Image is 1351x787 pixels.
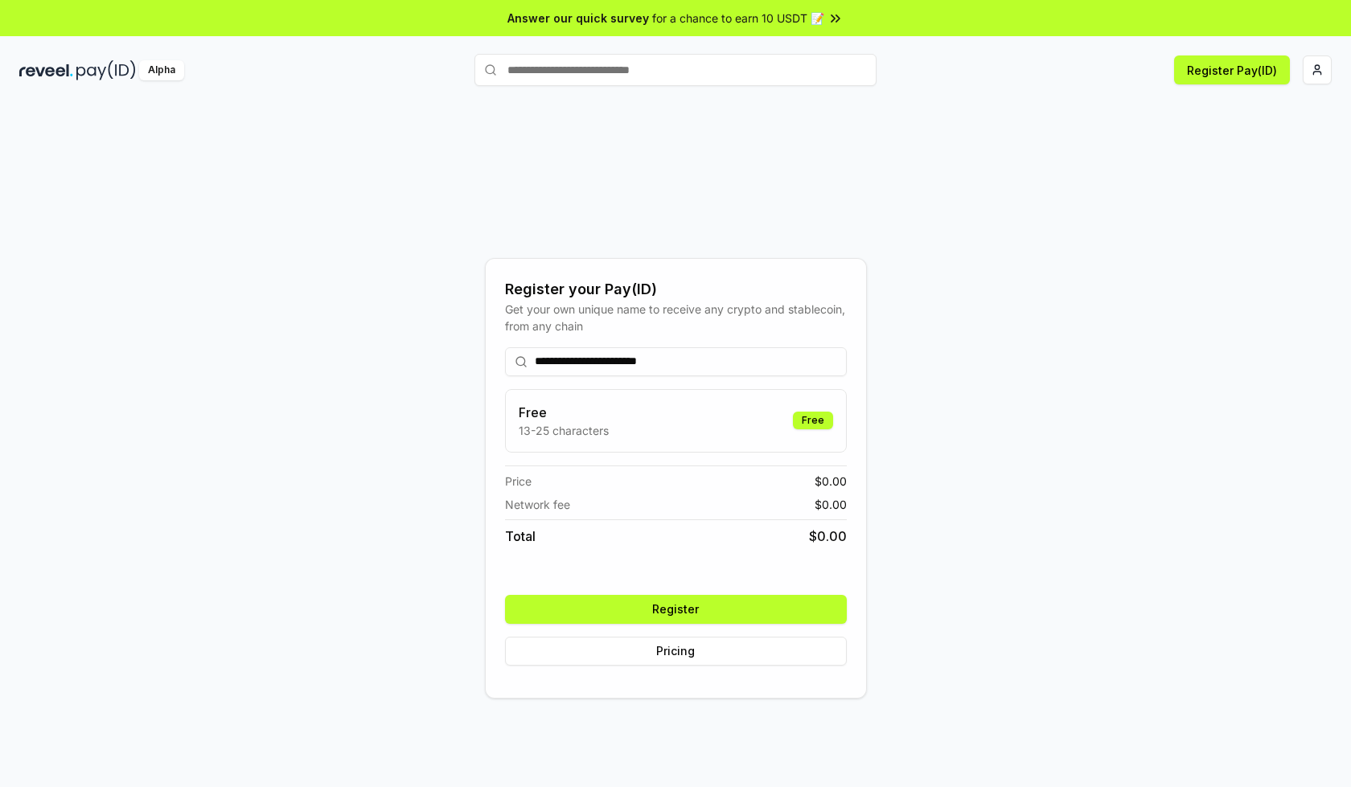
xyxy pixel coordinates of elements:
button: Register Pay(ID) [1174,55,1290,84]
div: Free [793,412,833,429]
div: Alpha [139,60,184,80]
span: $ 0.00 [815,473,847,490]
span: Network fee [505,496,570,513]
h3: Free [519,403,609,422]
span: $ 0.00 [809,527,847,546]
span: Total [505,527,536,546]
img: pay_id [76,60,136,80]
span: Answer our quick survey [507,10,649,27]
button: Pricing [505,637,847,666]
div: Register your Pay(ID) [505,278,847,301]
span: $ 0.00 [815,496,847,513]
button: Register [505,595,847,624]
div: Get your own unique name to receive any crypto and stablecoin, from any chain [505,301,847,334]
span: for a chance to earn 10 USDT 📝 [652,10,824,27]
span: Price [505,473,532,490]
p: 13-25 characters [519,422,609,439]
img: reveel_dark [19,60,73,80]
